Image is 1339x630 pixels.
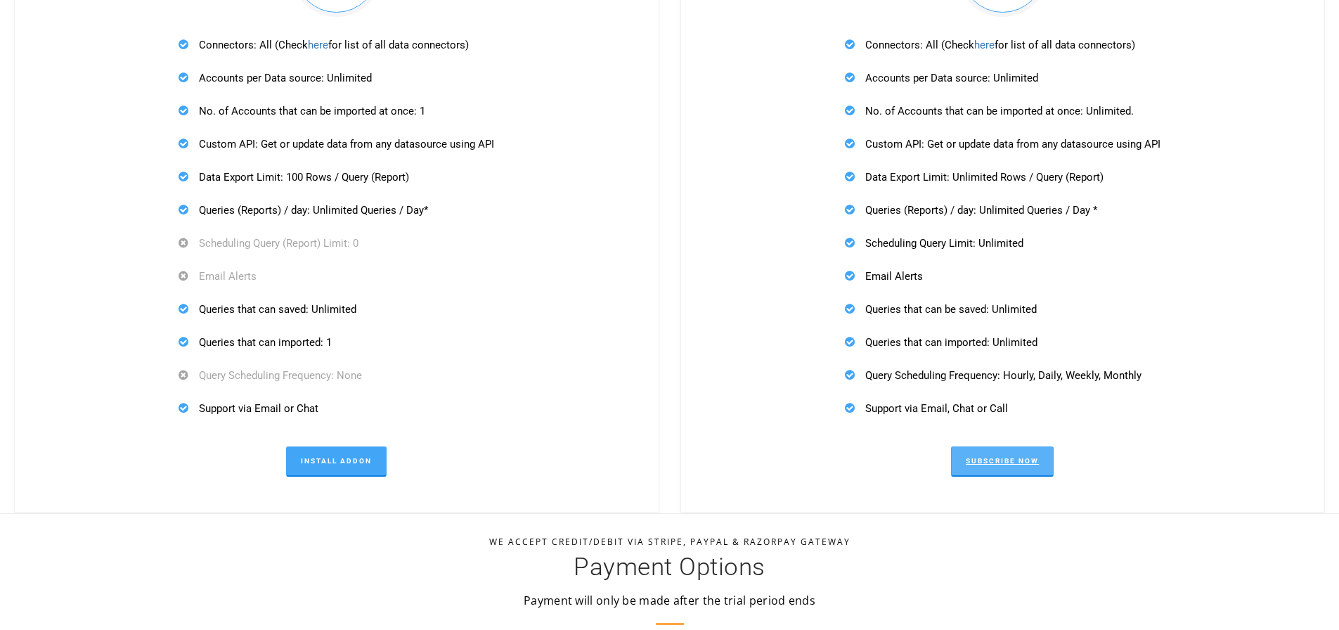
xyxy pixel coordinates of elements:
[179,366,494,384] p: Query Scheduling Frequency: None
[951,446,1054,477] a: Subscribe Now
[179,102,494,120] p: No. of Accounts that can be imported at once: 1
[845,300,1160,318] p: Queries that can be saved: Unlimited
[14,592,1325,609] p: Payment will only be made after the trial period ends
[974,39,995,51] a: here
[179,201,494,219] p: Queries (Reports) / day: Unlimited Queries / Day*
[845,267,1160,285] p: Email Alerts
[179,234,494,252] p: Scheduling Query (Report) Limit: 0
[845,201,1160,219] p: Queries (Reports) / day: Unlimited Queries / Day *
[179,135,494,153] p: Custom API: Get or update data from any datasource using API
[845,399,1160,417] p: Support via Email, Chat or Call
[845,102,1160,120] p: No. of Accounts that can be imported at once: Unlimited.
[179,168,494,186] p: Data Export Limit: 100 Rows / Query (Report)
[14,555,1325,579] h3: Payment Options
[845,234,1160,252] p: Scheduling Query Limit: Unlimited
[286,446,387,477] a: Install Addon
[845,135,1160,153] p: Custom API: Get or update data from any datasource using API
[179,69,494,86] p: Accounts per Data source: Unlimited
[179,267,494,285] p: Email Alerts
[1269,562,1339,630] iframe: Chat Widget
[14,538,1325,546] h5: We Accept Credit/Debit Via Stripe, Paypal & Razorpay Gateway
[845,168,1160,186] p: Data Export Limit: Unlimited Rows / Query (Report)
[845,69,1160,86] p: Accounts per Data source: Unlimited
[179,399,494,417] p: Support via Email or Chat
[308,39,328,51] a: here
[845,36,1160,53] p: Connectors: All (Check for list of all data connectors)
[179,300,494,318] p: Queries that can saved: Unlimited
[179,36,494,53] p: Connectors: All (Check for list of all data connectors)
[845,366,1160,384] p: Query Scheduling Frequency: Hourly, Daily, Weekly, Monthly
[845,333,1160,351] p: Queries that can imported: Unlimited
[179,333,494,351] p: Queries that can imported: 1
